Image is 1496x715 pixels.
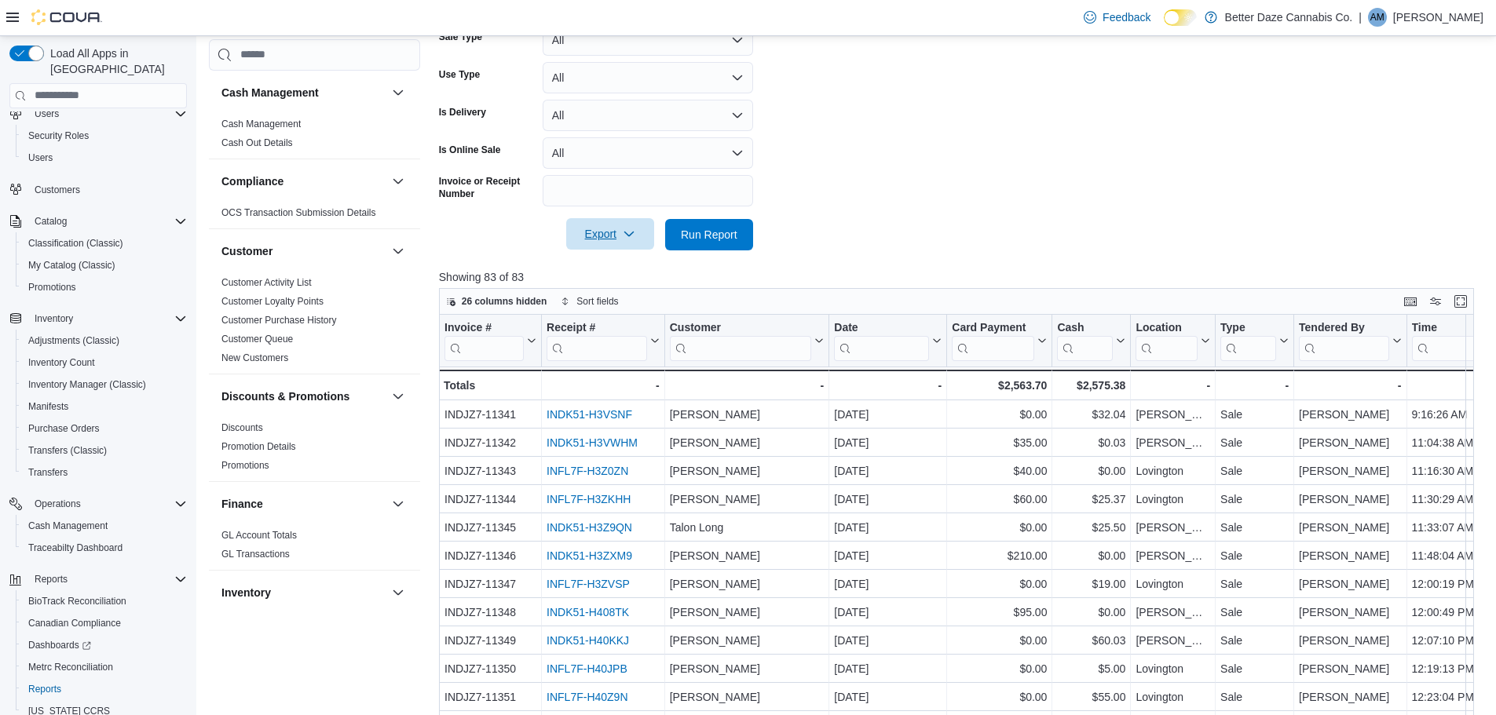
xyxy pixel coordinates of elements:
[221,421,263,434] span: Discounts
[22,234,130,253] a: Classification (Classic)
[1299,546,1401,565] div: [PERSON_NAME]
[1057,575,1125,593] div: $19.00
[16,440,193,461] button: Transfers (Classic)
[1220,546,1289,565] div: Sale
[221,207,376,218] a: OCS Transaction Submission Details
[1164,9,1197,26] input: Dark Mode
[28,542,123,554] span: Traceabilty Dashboard
[35,215,67,228] span: Catalog
[440,292,554,311] button: 26 columns hidden
[444,320,524,360] div: Invoice #
[444,320,524,335] div: Invoice #
[952,376,1047,395] div: $2,563.70
[28,466,68,479] span: Transfers
[16,352,193,374] button: Inventory Count
[834,575,942,593] div: [DATE]
[28,151,53,164] span: Users
[209,115,420,159] div: Cash Management
[547,493,631,505] a: INFL7F-H3ZKHH
[28,378,146,391] span: Inventory Manager (Classic)
[28,309,79,328] button: Inventory
[22,126,187,145] span: Security Roles
[1136,518,1210,537] div: [PERSON_NAME]
[221,137,293,149] span: Cash Out Details
[1136,433,1210,452] div: [PERSON_NAME]
[547,408,632,421] a: INDK51-H3VSNF
[1220,376,1289,395] div: -
[221,496,263,512] h3: Finance
[22,256,187,275] span: My Catalog (Classic)
[221,460,269,471] a: Promotions
[1136,575,1210,593] div: Lovington
[1220,320,1276,360] div: Type
[547,436,638,449] a: INDK51-H3VWHM
[681,227,737,243] span: Run Report
[28,617,121,629] span: Canadian Compliance
[28,281,76,294] span: Promotions
[221,296,324,307] a: Customer Loyalty Points
[16,634,193,656] a: Dashboards
[439,68,480,81] label: Use Type
[28,661,113,673] span: Metrc Reconciliation
[221,529,297,542] span: GL Account Totals
[1299,575,1401,593] div: [PERSON_NAME]
[221,352,288,363] a: New Customers
[28,130,89,142] span: Security Roles
[547,549,632,562] a: INDK51-H3ZXM9
[28,520,108,532] span: Cash Management
[35,312,73,325] span: Inventory
[28,494,87,513] button: Operations
[547,320,647,360] div: Receipt # URL
[1103,9,1150,25] span: Feedback
[221,118,301,130] span: Cash Management
[1359,8,1362,27] p: |
[952,518,1047,537] div: $0.00
[670,490,825,509] div: [PERSON_NAME]
[1370,8,1384,27] span: AM
[444,320,536,360] button: Invoice #
[16,515,193,537] button: Cash Management
[1136,490,1210,509] div: Lovington
[22,126,95,145] a: Security Roles
[221,315,337,326] a: Customer Purchase History
[444,461,536,480] div: INDJZ7-11343
[444,405,536,424] div: INDJZ7-11341
[16,590,193,612] button: BioTrack Reconciliation
[22,516,187,535] span: Cash Management
[22,538,187,557] span: Traceabilty Dashboard
[1057,320,1125,360] button: Cash
[22,636,97,655] a: Dashboards
[28,570,187,589] span: Reports
[670,461,825,480] div: [PERSON_NAME]
[439,106,486,119] label: Is Delivery
[670,320,825,360] button: Customer
[221,295,324,308] span: Customer Loyalty Points
[22,680,68,699] a: Reports
[221,530,297,541] a: GL Account Totals
[547,634,629,647] a: INDK51-H40KKJ
[543,100,753,131] button: All
[952,546,1047,565] div: $210.00
[16,254,193,276] button: My Catalog (Classic)
[670,518,825,537] div: Talon Long
[16,461,193,483] button: Transfers
[1136,546,1210,565] div: [PERSON_NAME]
[1077,2,1157,33] a: Feedback
[221,173,283,189] h3: Compliance
[221,173,386,189] button: Compliance
[221,206,376,219] span: OCS Transaction Submission Details
[221,85,319,100] h3: Cash Management
[22,658,119,677] a: Metrc Reconciliation
[16,374,193,396] button: Inventory Manager (Classic)
[3,103,193,125] button: Users
[22,234,187,253] span: Classification (Classic)
[1136,405,1210,424] div: [PERSON_NAME]
[221,119,301,130] a: Cash Management
[22,256,122,275] a: My Catalog (Classic)
[670,376,825,395] div: -
[547,320,660,360] button: Receipt #
[16,656,193,678] button: Metrc Reconciliation
[834,546,942,565] div: [DATE]
[221,440,296,453] span: Promotion Details
[35,184,80,196] span: Customers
